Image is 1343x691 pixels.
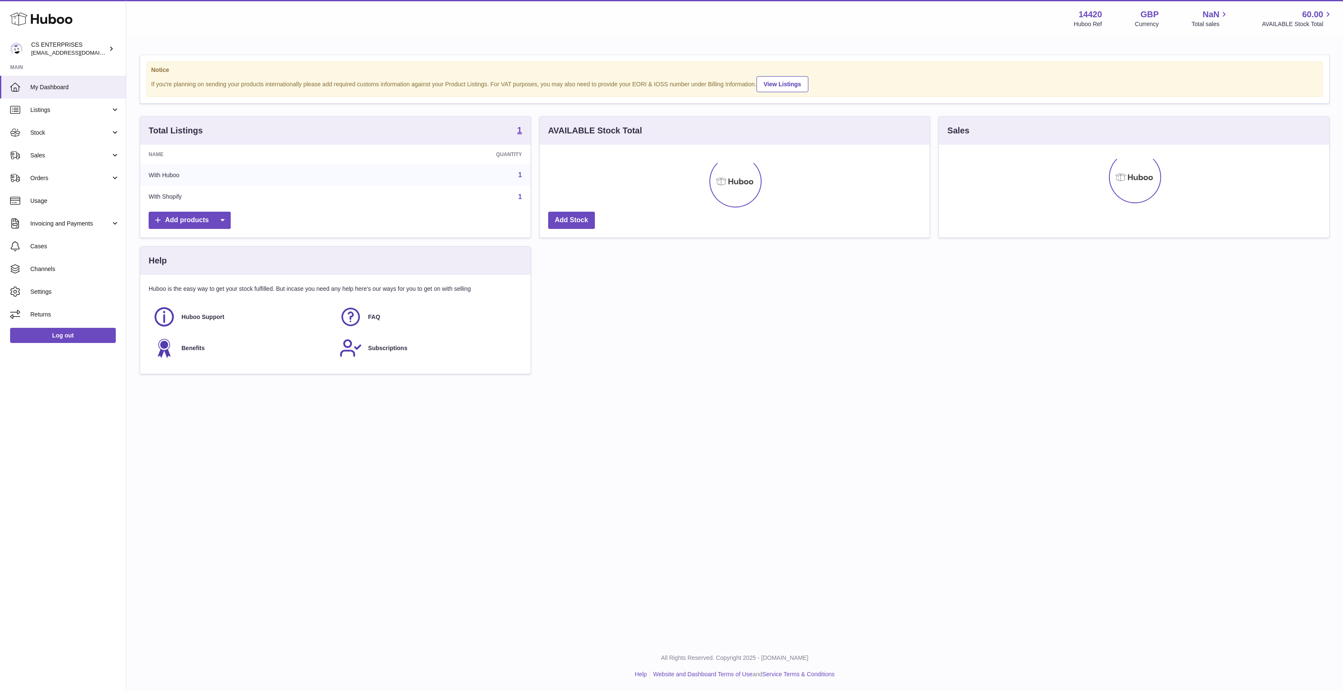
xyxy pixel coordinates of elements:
a: View Listings [757,76,808,92]
a: Subscriptions [339,337,517,359]
div: CS ENTERPRISES [31,41,107,57]
span: Huboo Support [181,313,224,321]
span: Invoicing and Payments [30,220,111,228]
span: My Dashboard [30,83,120,91]
h3: AVAILABLE Stock Total [548,125,642,136]
a: 1 [518,171,522,178]
a: Help [635,671,647,678]
p: Huboo is the easy way to get your stock fulfilled. But incase you need any help here's our ways f... [149,285,522,293]
span: Sales [30,151,111,159]
a: 60.00 AVAILABLE Stock Total [1262,9,1333,28]
a: Add products [149,212,231,229]
span: Cases [30,242,120,250]
span: Returns [30,311,120,319]
div: If you're planning on sending your products internationally please add required customs informati... [151,75,1318,92]
span: Settings [30,288,120,296]
a: NaN Total sales [1191,9,1229,28]
a: Website and Dashboard Terms of Use [653,671,752,678]
span: Usage [30,197,120,205]
span: Orders [30,174,111,182]
span: 60.00 [1302,9,1323,20]
p: All Rights Reserved. Copyright 2025 - [DOMAIN_NAME] [133,654,1336,662]
div: Huboo Ref [1074,20,1102,28]
span: AVAILABLE Stock Total [1262,20,1333,28]
h3: Total Listings [149,125,203,136]
a: Add Stock [548,212,595,229]
span: Stock [30,129,111,137]
strong: GBP [1140,9,1159,20]
strong: 14420 [1079,9,1102,20]
span: Benefits [181,344,205,352]
td: With Huboo [140,164,351,186]
img: internalAdmin-14420@internal.huboo.com [10,43,23,55]
span: Channels [30,265,120,273]
span: Subscriptions [368,344,407,352]
a: 1 [518,193,522,200]
a: Service Terms & Conditions [762,671,835,678]
a: 1 [517,126,522,136]
span: NaN [1202,9,1219,20]
a: Huboo Support [153,306,331,328]
h3: Sales [947,125,969,136]
strong: Notice [151,66,1318,74]
span: Listings [30,106,111,114]
a: Benefits [153,337,331,359]
div: Currency [1135,20,1159,28]
strong: 1 [517,126,522,134]
a: FAQ [339,306,517,328]
td: With Shopify [140,186,351,208]
li: and [650,670,834,678]
h3: Help [149,255,167,266]
span: Total sales [1191,20,1229,28]
th: Name [140,145,351,164]
span: FAQ [368,313,380,321]
span: [EMAIL_ADDRESS][DOMAIN_NAME] [31,49,124,56]
a: Log out [10,328,116,343]
th: Quantity [351,145,530,164]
